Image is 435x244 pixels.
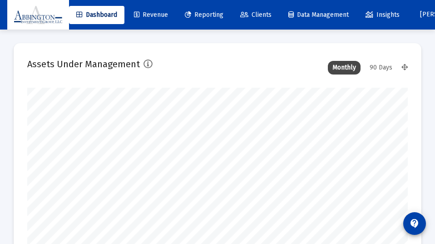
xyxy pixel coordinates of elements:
[233,6,279,24] a: Clients
[288,11,349,19] span: Data Management
[185,11,223,19] span: Reporting
[240,11,272,19] span: Clients
[366,11,400,19] span: Insights
[127,6,175,24] a: Revenue
[365,61,397,75] div: 90 Days
[178,6,231,24] a: Reporting
[76,11,117,19] span: Dashboard
[27,57,140,71] h2: Assets Under Management
[409,218,420,229] mat-icon: contact_support
[358,6,407,24] a: Insights
[69,6,124,24] a: Dashboard
[14,6,62,24] img: Dashboard
[134,11,168,19] span: Revenue
[281,6,356,24] a: Data Management
[328,61,361,75] div: Monthly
